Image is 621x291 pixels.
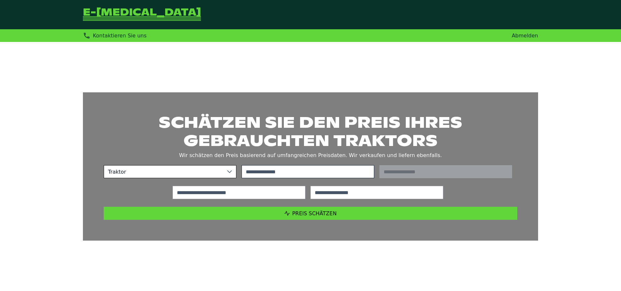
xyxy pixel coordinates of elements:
p: Wir schätzen den Preis basierend auf umfangreichen Preisdaten. Wir verkaufen und liefern ebenfalls. [104,151,517,160]
a: Abmelden [512,33,538,39]
div: Kontaktieren Sie uns [83,32,147,39]
span: Kontaktieren Sie uns [93,33,147,39]
a: Zurück zur Startseite [83,8,201,21]
span: Traktor [104,165,223,178]
span: Preis schätzen [292,210,337,217]
h1: Schätzen Sie den Preis Ihres gebrauchten Traktors [104,113,517,150]
button: Preis schätzen [104,207,517,220]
